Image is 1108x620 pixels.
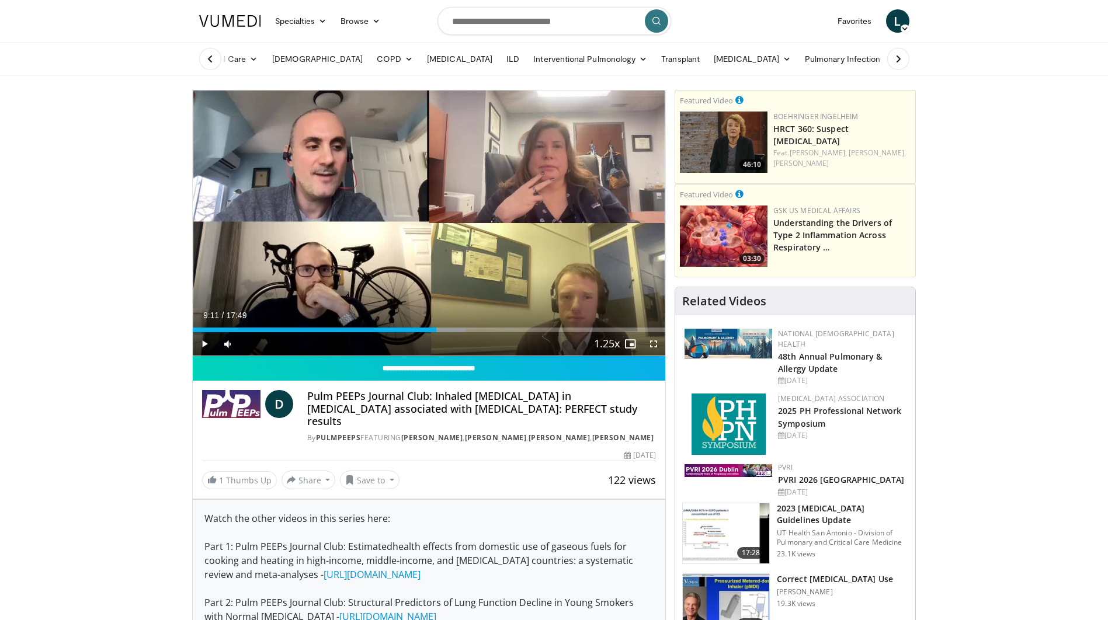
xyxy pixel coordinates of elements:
a: Pulmonary Infection [798,47,899,71]
a: Browse [334,9,387,33]
a: [MEDICAL_DATA] [420,47,499,71]
img: b90f5d12-84c1-472e-b843-5cad6c7ef911.jpg.150x105_q85_autocrop_double_scale_upscale_version-0.2.jpg [685,329,772,358]
a: 17:28 2023 [MEDICAL_DATA] Guidelines Update UT Health San Antonio - Division of Pulmonary and Cri... [682,503,908,565]
a: [PERSON_NAME] [465,433,527,443]
input: Search topics, interventions [437,7,671,35]
a: National [DEMOGRAPHIC_DATA] Health [778,329,894,349]
div: [DATE] [778,375,906,386]
span: 46:10 [739,159,765,170]
a: Favorites [831,9,879,33]
div: [DATE] [778,487,906,497]
img: PulmPEEPs [202,390,260,418]
a: [PERSON_NAME] [773,158,829,168]
button: Playback Rate [595,332,619,356]
img: 9f1c6381-f4d0-4cde-93c4-540832e5bbaf.150x105_q85_crop-smart_upscale.jpg [683,503,769,564]
a: [MEDICAL_DATA] [707,47,798,71]
span: 17:49 [226,311,246,320]
div: By FEATURING , , , [307,433,657,443]
button: Share [282,471,336,489]
button: Play [193,332,216,356]
img: VuMedi Logo [199,15,261,27]
a: ILD [499,47,526,71]
p: 19.3K views [777,599,815,608]
img: 8340d56b-4f12-40ce-8f6a-f3da72802623.png.150x105_q85_crop-smart_upscale.png [680,112,767,173]
img: c6978fc0-1052-4d4b-8a9d-7956bb1c539c.png.150x105_q85_autocrop_double_scale_upscale_version-0.2.png [692,393,766,455]
a: [DEMOGRAPHIC_DATA] [265,47,370,71]
span: 9:11 [203,311,219,320]
div: [DATE] [778,430,906,441]
div: Feat. [773,148,911,169]
div: [DATE] [624,450,656,461]
h4: Pulm PEEPs Journal Club: Inhaled [MEDICAL_DATA] in [MEDICAL_DATA] associated with [MEDICAL_DATA]:... [307,390,657,428]
a: [PERSON_NAME], [849,148,906,158]
a: PulmPEEPs [316,433,361,443]
span: 17:28 [737,547,765,559]
h3: Correct [MEDICAL_DATA] Use [777,573,893,585]
a: [PERSON_NAME] [401,433,463,443]
a: 48th Annual Pulmonary & Allergy Update [778,351,882,374]
p: UT Health San Antonio - Division of Pulmonary and Critical Care Medicine [777,528,908,547]
a: D [265,390,293,418]
a: PVRI [778,462,793,472]
p: [PERSON_NAME] [777,587,893,597]
a: COPD [370,47,420,71]
a: Understanding the Drivers of Type 2 Inflammation Across Respiratory … [773,217,892,253]
h3: 2023 [MEDICAL_DATA] Guidelines Update [777,503,908,526]
a: GSK US Medical Affairs [773,205,860,215]
a: Specialties [268,9,334,33]
a: 46:10 [680,112,767,173]
a: [PERSON_NAME], [790,148,847,158]
a: Boehringer Ingelheim [773,112,858,121]
img: c2a2685b-ef94-4fc2-90e1-739654430920.png.150x105_q85_crop-smart_upscale.png [680,205,767,267]
a: Interventional Pulmonology [526,47,654,71]
a: 03:30 [680,205,767,267]
img: 33783847-ac93-4ca7-89f8-ccbd48ec16ca.webp.150x105_q85_autocrop_double_scale_upscale_version-0.2.jpg [685,464,772,477]
span: / [222,311,224,320]
button: Enable picture-in-picture mode [619,332,642,356]
video-js: Video Player [193,90,666,356]
button: Fullscreen [642,332,665,356]
a: PVRI 2026 [GEOGRAPHIC_DATA] [778,474,904,485]
a: 1 Thumbs Up [202,471,277,489]
button: Mute [216,332,239,356]
h4: Related Videos [682,294,766,308]
span: 03:30 [739,253,765,264]
button: Save to [340,471,400,489]
a: [URL][DOMAIN_NAME] [324,568,421,581]
a: 2025 PH Professional Network Symposium [778,405,901,429]
a: Transplant [654,47,707,71]
div: Progress Bar [193,328,666,332]
small: Featured Video [680,189,733,200]
a: L [886,9,909,33]
p: 23.1K views [777,549,815,559]
a: [PERSON_NAME] [529,433,591,443]
a: HRCT 360: Suspect [MEDICAL_DATA] [773,123,849,147]
a: [PERSON_NAME] [592,433,654,443]
span: 1 [219,475,224,486]
a: [MEDICAL_DATA] Association [778,393,884,403]
span: 122 views [608,473,656,487]
small: Featured Video [680,95,733,106]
